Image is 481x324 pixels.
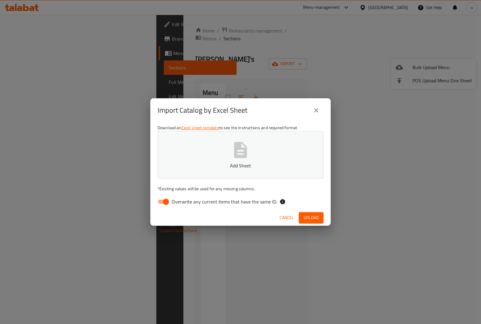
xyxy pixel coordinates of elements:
button: Add Sheet [158,131,323,179]
button: close [309,103,323,118]
svg: If the overwrite option isn't selected, then the items that match an existing ID will be ignored ... [280,199,286,205]
span: Cancel [280,214,294,222]
h2: Import Catalog by Excel Sheet [158,105,247,115]
a: Excel sheet template [181,124,219,132]
span: Upload [304,214,319,222]
button: Upload [299,212,323,223]
p: Add Sheet [167,162,314,169]
button: Cancel [277,212,296,223]
span: Overwrite any current items that have the same ID. [172,198,277,205]
p: Existing values will be used for any missing columns. [158,186,323,192]
div: Download an to see the instructions and required format. [150,122,331,209]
